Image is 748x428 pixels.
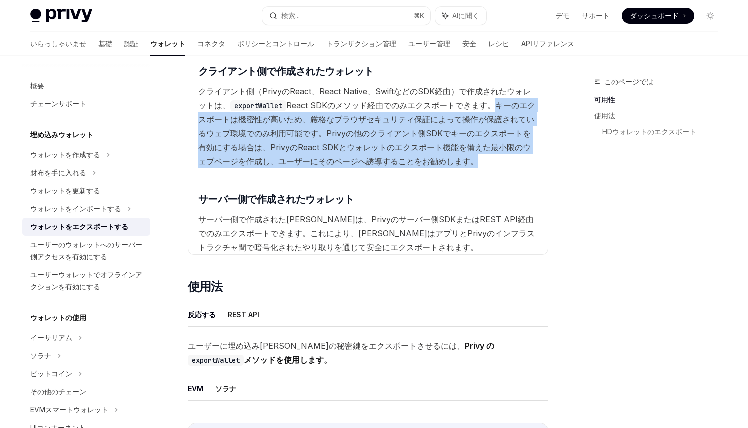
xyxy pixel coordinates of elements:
font: ⌘ [414,12,420,19]
font: ポリシーとコントロール [237,39,314,48]
font: 財布を手に入れる [30,168,86,177]
a: 基礎 [98,32,112,56]
a: ウォレット [150,32,185,56]
font: ウォレット [150,39,185,48]
a: ユーザー管理 [408,32,450,56]
font: K [420,12,424,19]
font: ソラナ [215,384,236,393]
font: デモ [556,11,570,20]
button: REST API [228,303,259,326]
font: いらっしゃいませ [30,39,86,48]
font: メソッドを使用します。 [244,355,332,365]
font: React SDKのメソッド経由でのみエクスポートできます。 [286,100,495,110]
font: ウォレットの使用 [30,313,86,322]
font: ウォレットをインポートする [30,204,121,213]
font: 基礎 [98,39,112,48]
font: 埋め込みウォレット [30,130,93,139]
a: その他のチェーン [22,383,150,401]
a: ダッシュボード [622,8,694,24]
font: キーのエクスポートは機密性が高いため、厳格なブラウザセキュリティ保証によって操作が保護されているウェブ環境でのみ利用可能です。Privy [198,100,535,138]
a: ウォレットをエクスポートする [22,218,150,236]
font: REST API [228,310,259,319]
a: ユーザーのウォレットへのサーバー側アクセスを有効にする [22,236,150,266]
a: コネクタ [197,32,225,56]
font: の他のクライアント側SDKでキーのエクスポートを有効にする場合は、PrivyのReact SDKとウォレットのエクスポート機能を備えた最小限のウェブページを作成し、ユーザーにそのページへ誘導する... [198,128,531,166]
font: ウォレットを作成する [30,150,100,159]
font: サーバー側で作成された[PERSON_NAME]は、Privyのサーバー側SDKまたはREST API経由でのみエクスポートできます。これにより、[PERSON_NAME]はアプリとPrivyの... [198,214,535,252]
font: ユーザーウォレットでオフラインアクションを有効にする [30,270,142,291]
a: HDウォレットのエクスポート [602,124,726,140]
font: このページでは [604,77,653,86]
font: ウォレットを更新する [30,186,100,195]
font: その他のチェーン [30,387,86,396]
font: クライアント側（PrivyのReact、React Native、SwiftなどのSDK経由）で作成されたウォレットは、 [198,86,531,110]
font: HDウォレットのエクスポート [602,127,696,136]
a: チェーンサポート [22,95,150,113]
font: レシピ [488,39,509,48]
font: ユーザー管理 [408,39,450,48]
font: 安全 [462,39,476,48]
a: トランザクション管理 [326,32,396,56]
a: デモ [556,11,570,21]
font: 検索... [281,11,300,20]
a: ウォレットを更新する [22,182,150,200]
button: ダークモードを切り替える [702,8,718,24]
a: サポート [582,11,610,21]
button: ソラナ [215,377,236,400]
a: レシピ [488,32,509,56]
button: EVM [188,377,203,400]
font: ビットコイン [30,369,72,378]
a: ユーザーウォレットでオフラインアクションを有効にする [22,266,150,296]
font: APIリファレンス [521,39,574,48]
code: exportWallet [230,100,286,111]
font: ユーザーに埋め込み[PERSON_NAME]の秘密鍵をエクスポートさせるには、 [188,341,465,351]
font: ウォレットをエクスポートする [30,222,128,231]
font: イーサリアム [30,333,72,342]
font: チェーンサポート [30,99,86,108]
font: ダッシュボード [630,11,679,20]
font: Privy の [465,341,494,351]
font: 使用法 [594,111,615,120]
font: 概要 [30,81,44,90]
font: ソラナ [30,351,51,360]
button: 反応する [188,303,216,326]
code: exportWallet [188,355,244,366]
font: 反応する [188,310,216,319]
font: 可用性 [594,95,615,104]
button: AIに聞く [435,7,486,25]
font: EVMスマートウォレット [30,405,108,414]
a: 概要 [22,77,150,95]
img: ライトロゴ [30,9,92,23]
font: 認証 [124,39,138,48]
a: 安全 [462,32,476,56]
font: サーバー側で作成されたウォレット [198,193,354,205]
a: 可用性 [594,92,726,108]
a: いらっしゃいませ [30,32,86,56]
font: コネクタ [197,39,225,48]
font: ユーザーのウォレットへのサーバー側アクセスを有効にする [30,240,142,261]
font: サポート [582,11,610,20]
a: 認証 [124,32,138,56]
font: トランザクション管理 [326,39,396,48]
a: APIリファレンス [521,32,574,56]
font: AIに聞く [452,11,479,20]
font: 使用法 [188,279,223,294]
button: 検索...⌘K [262,7,430,25]
font: EVM [188,384,203,393]
font: クライアント側で作成されたウォレット [198,65,374,77]
a: 使用法 [594,108,726,124]
a: ポリシーとコントロール [237,32,314,56]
